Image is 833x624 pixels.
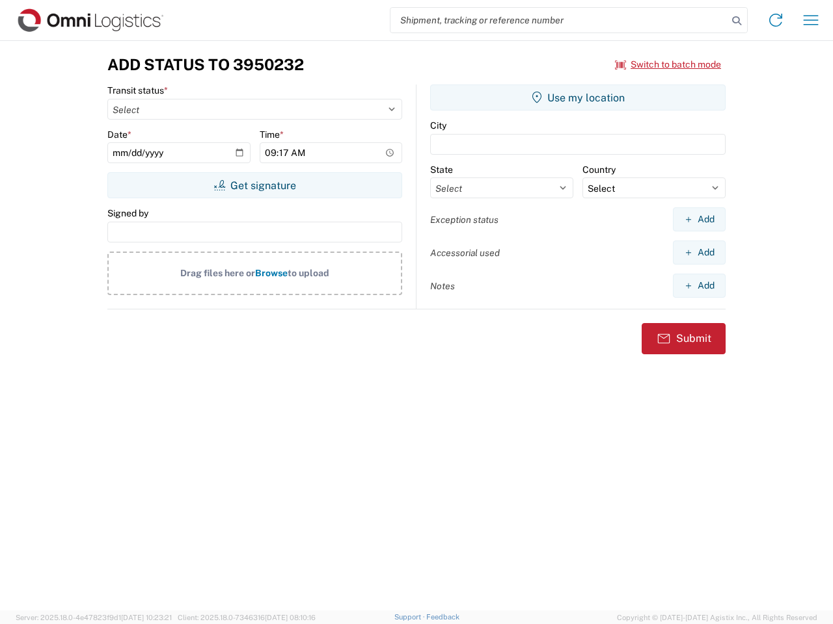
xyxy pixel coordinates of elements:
[107,55,304,74] h3: Add Status to 3950232
[642,323,726,354] button: Submit
[107,84,168,96] label: Transit status
[430,84,726,110] button: Use my location
[288,268,329,278] span: to upload
[121,614,172,621] span: [DATE] 10:23:21
[430,247,500,259] label: Accessorial used
[107,172,402,198] button: Get signature
[265,614,316,621] span: [DATE] 08:10:16
[16,614,172,621] span: Server: 2025.18.0-4e47823f9d1
[107,207,148,219] label: Signed by
[582,164,616,175] label: Country
[426,613,459,621] a: Feedback
[260,129,284,140] label: Time
[394,613,427,621] a: Support
[178,614,316,621] span: Client: 2025.18.0-7346316
[390,8,728,32] input: Shipment, tracking or reference number
[430,280,455,292] label: Notes
[255,268,288,278] span: Browse
[180,268,255,278] span: Drag files here or
[617,612,817,623] span: Copyright © [DATE]-[DATE] Agistix Inc., All Rights Reserved
[673,207,726,231] button: Add
[673,274,726,298] button: Add
[673,240,726,265] button: Add
[107,129,131,140] label: Date
[430,164,453,175] label: State
[430,214,498,226] label: Exception status
[430,120,446,131] label: City
[615,54,721,75] button: Switch to batch mode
